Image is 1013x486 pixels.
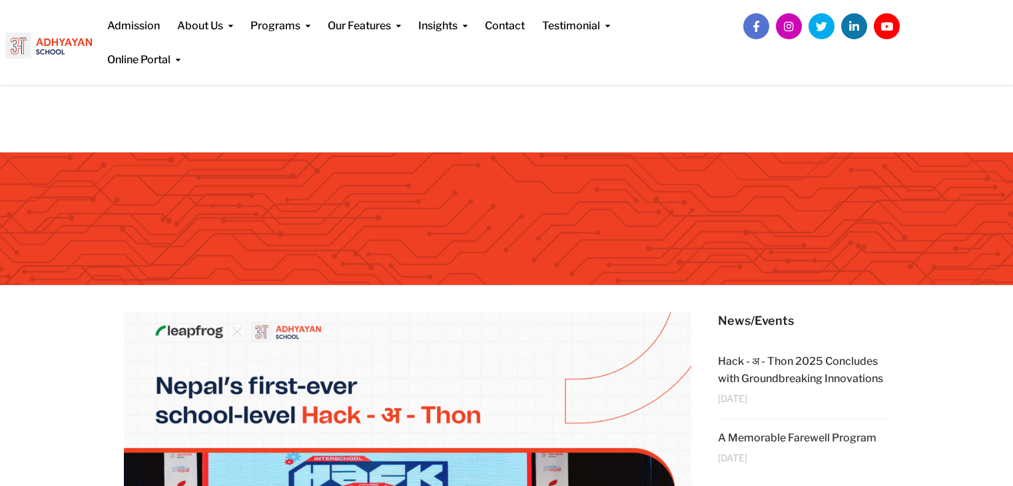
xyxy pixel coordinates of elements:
a: A Memorable Farewell Program [718,431,876,444]
a: Hack - अ - Thon 2025 Concludes with Groundbreaking Innovations [124,470,692,483]
a: Online Portal [107,34,180,68]
span: [DATE] [718,453,747,463]
h5: News/Events [718,312,890,330]
a: Hack - अ - Thon 2025 Concludes with Groundbreaking Innovations [718,355,883,385]
span: [DATE] [718,393,747,403]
